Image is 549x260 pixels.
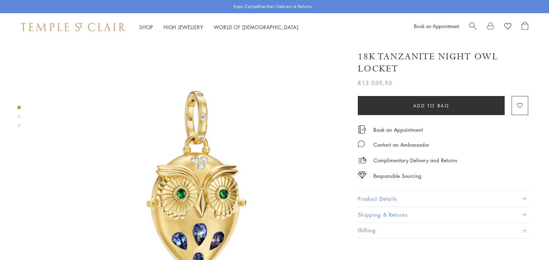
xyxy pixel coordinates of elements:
a: World of [DEMOGRAPHIC_DATA]World of [DEMOGRAPHIC_DATA] [214,24,299,31]
button: Add to bag [358,96,505,115]
div: Responsible Sourcing [373,172,422,180]
a: Search [469,22,477,32]
a: Open Shopping Bag [522,22,528,32]
a: Book an Appointment [414,23,459,29]
a: High JewelleryHigh Jewellery [163,24,203,31]
p: Enjoy Complimentary Delivery & Returns [233,3,312,10]
iframe: Gorgias live chat messenger [514,227,542,253]
img: icon_sourcing.svg [358,172,366,179]
button: Product Details [358,191,528,207]
div: Product gallery navigation [17,104,21,133]
div: Contact an Ambassador [373,140,429,149]
img: Temple St. Clair [21,23,125,31]
a: Book an Appointment [373,126,423,133]
span: €13.039,95 [358,78,392,87]
a: View Wishlist [504,22,511,32]
button: Gifting [358,223,528,238]
h1: 18K Tanzanite Night Owl Locket [358,51,528,75]
img: icon_delivery.svg [358,156,366,165]
a: ShopShop [139,24,153,31]
p: Complimentary Delivery and Returns [373,156,457,165]
img: MessageIcon-01_2.svg [358,140,365,147]
nav: Main navigation [139,23,299,32]
button: Shipping & Returns [358,207,528,223]
span: Add to bag [413,102,450,110]
img: icon_appointment.svg [358,125,366,133]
